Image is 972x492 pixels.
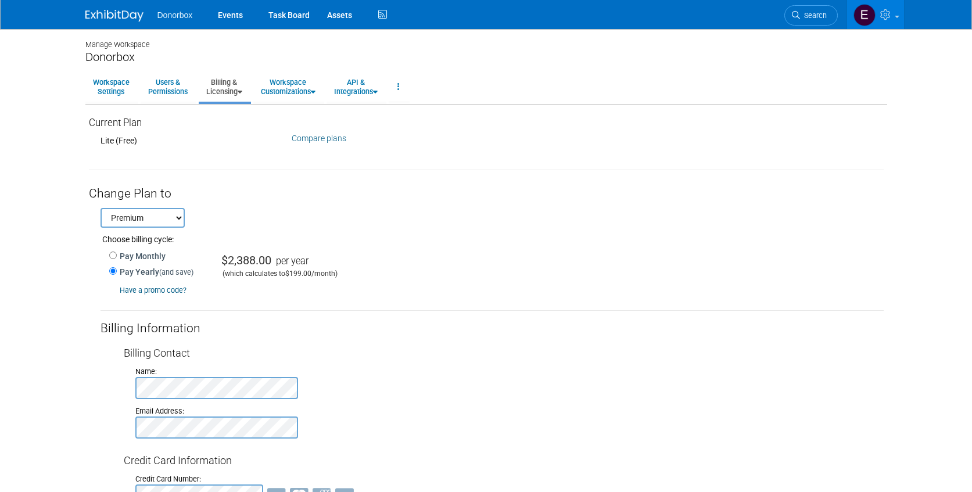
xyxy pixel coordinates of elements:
label: Pay Yearly [117,266,193,278]
div: Email Address: [135,406,884,416]
label: Pay Monthly [117,250,166,262]
a: Have a promo code? [120,286,186,295]
span: Search [800,11,827,20]
span: per year [274,256,309,267]
span: (and save) [159,268,193,276]
div: Lite (Free) [101,135,275,146]
a: Billing &Licensing [199,73,250,101]
span: $199.00 [285,270,311,278]
div: Credit Card Number: [135,474,884,484]
a: WorkspaceCustomizations [253,73,323,101]
div: Billing Information [101,311,884,346]
a: Users &Permissions [141,73,195,101]
img: Emily Sanders [853,4,876,26]
div: Current Plan [89,110,275,135]
span: $2,388.00 [218,253,271,267]
span: Donorbox [157,10,193,20]
div: Credit Card Information [124,453,884,468]
a: Compare plans [292,134,346,143]
div: Change Plan to [89,179,884,202]
img: ExhibitDay [85,10,144,21]
div: Billing Contact [124,346,884,361]
div: Manage Workspace [85,29,887,50]
a: WorkspaceSettings [85,73,137,101]
a: Search [784,5,838,26]
div: Choose billing cycle: [101,228,884,245]
div: Name: [135,367,884,377]
td: (which calculates to /month) [218,269,338,279]
a: API &Integrations [327,73,385,101]
div: Donorbox [85,50,887,64]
